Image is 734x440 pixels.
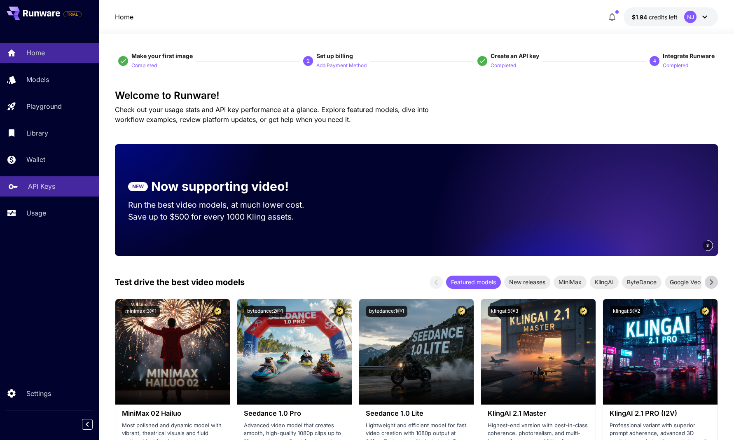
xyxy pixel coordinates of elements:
p: Now supporting video! [151,177,289,196]
button: Certified Model – Vetted for best performance and includes a commercial license. [212,306,223,317]
span: $1.94 [632,14,649,21]
p: Home [26,48,45,58]
span: 3 [706,242,709,248]
button: Certified Model – Vetted for best performance and includes a commercial license. [700,306,711,317]
button: Completed [131,60,157,70]
img: alt [237,299,352,405]
span: ByteDance [622,278,662,286]
span: Check out your usage stats and API key performance at a glance. Explore featured models, dive int... [115,105,429,124]
div: MiniMax [554,276,587,289]
button: Certified Model – Vetted for best performance and includes a commercial license. [456,306,467,317]
button: minimax:3@1 [122,306,160,317]
p: Run the best video models, at much lower cost. [128,199,320,211]
h3: Welcome to Runware! [115,90,718,101]
button: $1.9375NJ [624,7,718,26]
span: Featured models [446,278,501,286]
h3: Seedance 1.0 Pro [244,410,345,417]
div: KlingAI [590,276,619,289]
button: Completed [491,60,516,70]
button: bytedance:2@1 [244,306,286,317]
p: 4 [653,57,656,65]
div: NJ [684,11,697,23]
p: Completed [131,62,157,70]
span: KlingAI [590,278,619,286]
div: Google Veo [665,276,706,289]
h3: MiniMax 02 Hailuo [122,410,223,417]
img: alt [481,299,596,405]
span: Make your first image [131,52,193,59]
p: Wallet [26,154,45,164]
p: Add Payment Method [316,62,367,70]
span: New releases [504,278,550,286]
p: 2 [307,57,310,65]
p: Completed [663,62,688,70]
button: klingai:5@2 [610,306,643,317]
span: Integrate Runware [663,52,715,59]
span: MiniMax [554,278,587,286]
span: credits left [649,14,678,21]
button: Completed [663,60,688,70]
div: Featured models [446,276,501,289]
div: New releases [504,276,550,289]
p: Playground [26,101,62,111]
button: Certified Model – Vetted for best performance and includes a commercial license. [578,306,589,317]
div: Collapse sidebar [88,417,99,432]
span: Google Veo [665,278,706,286]
span: Create an API key [491,52,539,59]
button: klingai:5@3 [488,306,521,317]
div: $1.9375 [632,13,678,21]
p: NEW [132,183,144,190]
span: Add your payment card to enable full platform functionality. [63,9,82,19]
nav: breadcrumb [115,12,133,22]
img: alt [359,299,474,405]
p: Usage [26,208,46,218]
img: alt [115,299,230,405]
h3: Seedance 1.0 Lite [366,410,467,417]
button: Collapse sidebar [82,419,93,430]
a: Home [115,12,133,22]
h3: KlingAI 2.1 PRO (I2V) [610,410,711,417]
button: bytedance:1@1 [366,306,407,317]
img: alt [603,299,718,405]
span: Set up billing [316,52,353,59]
p: Settings [26,389,51,398]
p: Library [26,128,48,138]
button: Certified Model – Vetted for best performance and includes a commercial license. [334,306,345,317]
p: Save up to $500 for every 1000 Kling assets. [128,211,320,223]
span: TRIAL [64,11,81,17]
p: API Keys [28,181,55,191]
p: Test drive the best video models [115,276,245,288]
p: Models [26,75,49,84]
p: Completed [491,62,516,70]
button: Add Payment Method [316,60,367,70]
h3: KlingAI 2.1 Master [488,410,589,417]
div: ByteDance [622,276,662,289]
